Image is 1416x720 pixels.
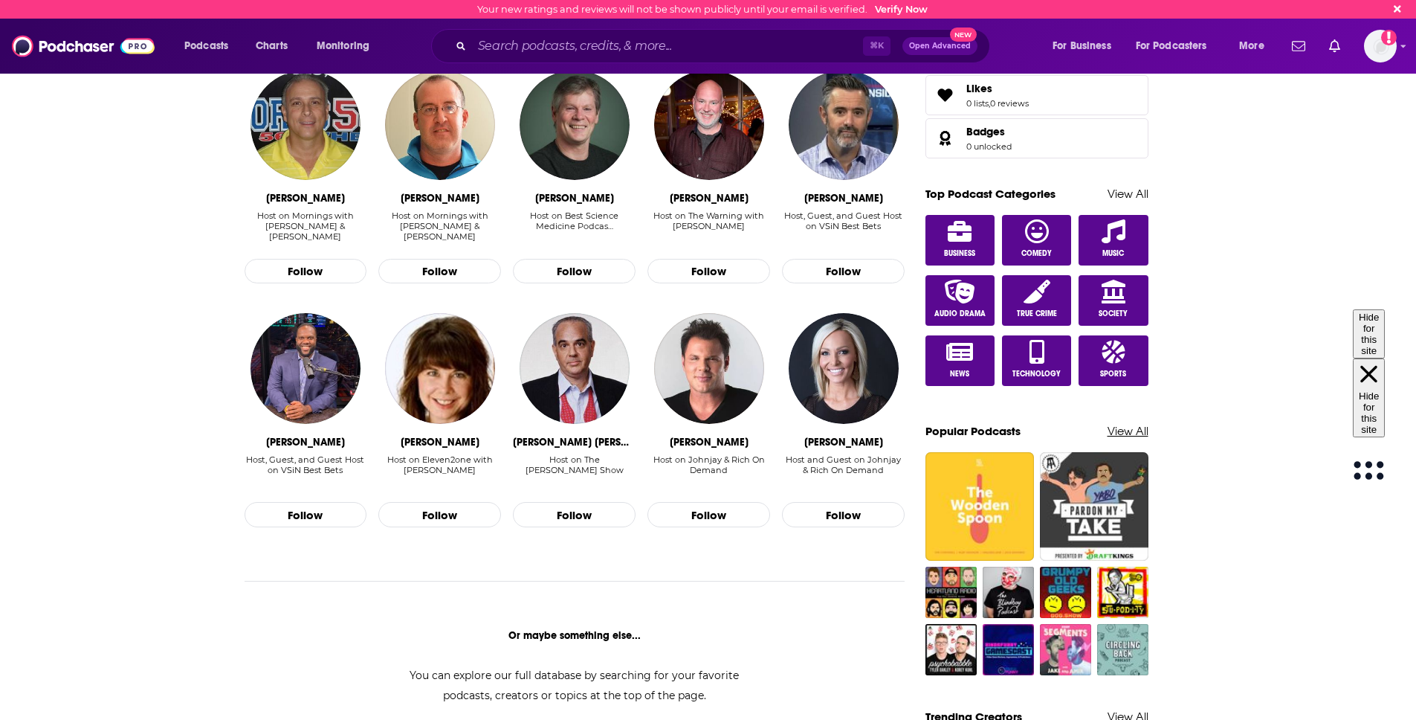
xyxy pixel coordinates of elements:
div: Kyle Unfug [804,436,883,449]
a: Dave Ross [789,70,899,180]
a: Audio Drama [925,275,995,326]
a: Music [1079,215,1148,266]
span: New [950,28,977,42]
div: John Calvin Batchelor [513,436,636,449]
button: Follow [245,259,367,284]
a: Johnjay Van Es [654,313,764,423]
div: Or maybe something else... [245,629,905,642]
button: Follow [513,259,636,284]
img: James McCormack [520,70,630,180]
button: Follow [782,259,905,284]
button: Follow [647,502,770,527]
a: View All [1108,424,1148,438]
span: ⌘ K [863,36,890,56]
button: Follow [647,259,770,284]
span: True Crime [1017,309,1057,318]
button: open menu [174,34,248,58]
span: Podcasts [184,36,228,57]
button: open menu [1126,34,1229,58]
button: Follow [245,502,367,527]
img: Psychobabble with Tyler Oakley & Korey Kuhl [925,624,977,675]
a: Top Podcast Categories [925,187,1055,201]
svg: Email not verified [1381,30,1397,45]
a: True Crime [1002,275,1072,326]
button: Open AdvancedNew [902,37,977,55]
a: View All [1108,187,1148,201]
img: The Blindboy Podcast [983,567,1034,618]
button: Follow [378,259,501,284]
a: Popular Podcasts [925,424,1021,438]
button: open menu [1229,34,1283,58]
img: Steve Schmidt [654,70,764,180]
a: Heartland Radio: Presented by The Pat McAfee Show [925,567,977,618]
a: Kinda Funny Gamescast: Video Game Podcast [983,624,1034,675]
span: Open Advanced [909,42,971,50]
span: More [1239,36,1264,57]
span: Badges [925,118,1148,158]
a: Likes [931,85,960,106]
span: For Business [1053,36,1111,57]
div: Host on Best Science Medicine Podcas… [513,210,636,242]
button: Follow [513,502,636,527]
div: Janice Wolfe [401,436,479,449]
div: Host on Mornings with [PERSON_NAME] & [PERSON_NAME] [245,210,367,242]
a: Likes [966,82,1029,95]
div: Femi Abebefe [266,436,345,449]
span: Monitoring [317,36,369,57]
img: Janice Wolfe [385,313,495,423]
div: Dave Ross [804,192,883,205]
img: Pardon My Take [1040,452,1148,561]
div: Host on Eleven2one with [PERSON_NAME] [378,454,501,475]
img: Greg Gaston [250,70,361,180]
a: Badges [931,128,960,149]
span: Badges [966,125,1005,138]
a: The Wooden Spoon [925,452,1034,561]
div: Your new ratings and reviews will not be shown publicly until your email is verified. [477,4,928,15]
div: Host on The Warning with Steve Schmidt [647,210,770,242]
a: Kyle Unfug [789,313,899,423]
a: Business [925,215,995,266]
a: Eli Savoie [385,70,495,180]
span: Charts [256,36,288,57]
a: 0 lists [966,98,989,109]
div: You can explore our full database by searching for your favorite podcasts, creators or topics at ... [392,666,757,706]
span: Society [1099,309,1128,318]
a: Show notifications dropdown [1286,33,1311,59]
span: Audio Drama [934,309,986,318]
a: Charts [246,34,297,58]
a: News [925,335,995,386]
img: Circling Back [1097,624,1148,675]
img: Femi Abebefe [250,313,361,423]
span: Logged in as PodResearchSSM [1364,30,1397,62]
span: For Podcasters [1136,36,1207,57]
a: 0 unlocked [966,141,1012,152]
div: Host on Johnjay & Rich On Demand [647,454,770,486]
div: Eli Savoie [401,192,479,205]
input: Search podcasts, credits, & more... [472,34,863,58]
button: open menu [1042,34,1130,58]
img: John Calvin Batchelor [520,313,630,423]
button: open menu [306,34,389,58]
span: Business [944,249,975,258]
img: Segments [1040,624,1091,675]
img: Podchaser - Follow, Share and Rate Podcasts [12,32,155,60]
a: Le Batard & Friends - STUpodity [1097,567,1148,618]
span: Sports [1100,370,1126,379]
div: Host on Johnjay & Rich On Demand [647,454,770,475]
a: Verify Now [875,4,928,15]
div: Johnjay Van Es [670,436,749,449]
span: Music [1102,249,1124,258]
div: Host, Guest, and Guest Host on VSiN Best Bets [782,210,905,242]
div: Host on Mornings with [PERSON_NAME] & [PERSON_NAME] [378,210,501,242]
a: Society [1079,275,1148,326]
div: Host on The Warning with [PERSON_NAME] [647,210,770,231]
img: Grumpy Old Geeks [1040,567,1091,618]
